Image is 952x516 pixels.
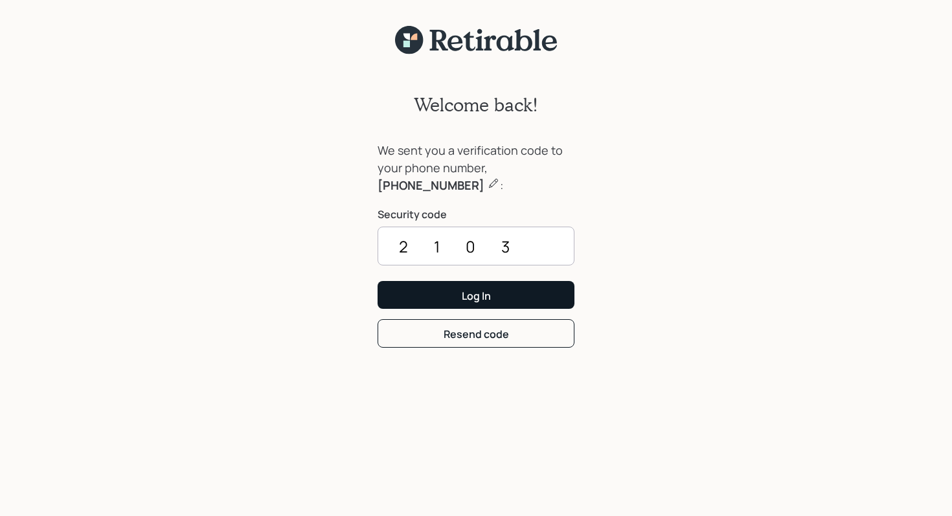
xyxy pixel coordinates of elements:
div: We sent you a verification code to your phone number, : [378,142,574,194]
div: Log In [462,289,491,303]
button: Resend code [378,319,574,347]
div: Resend code [444,327,509,341]
h2: Welcome back! [414,94,538,116]
b: [PHONE_NUMBER] [378,177,484,193]
button: Log In [378,281,574,309]
input: •••• [378,227,574,265]
label: Security code [378,207,574,221]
